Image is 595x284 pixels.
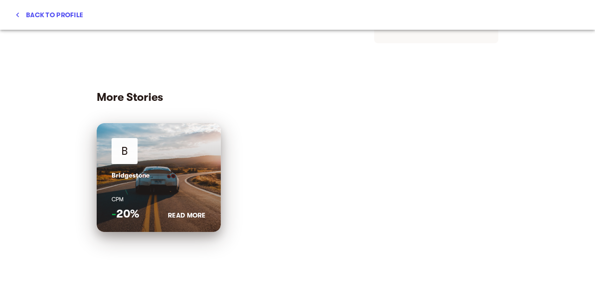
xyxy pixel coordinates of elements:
button: Back to profile [11,7,87,23]
div: B [112,138,138,164]
h5: More Stories [97,90,498,105]
span: Bridgestone [112,172,150,179]
span: Back to profile [15,9,83,20]
span: - [112,207,116,220]
p: CPM [112,192,206,207]
span: Read More [168,211,206,219]
h3: 20% [112,207,159,221]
